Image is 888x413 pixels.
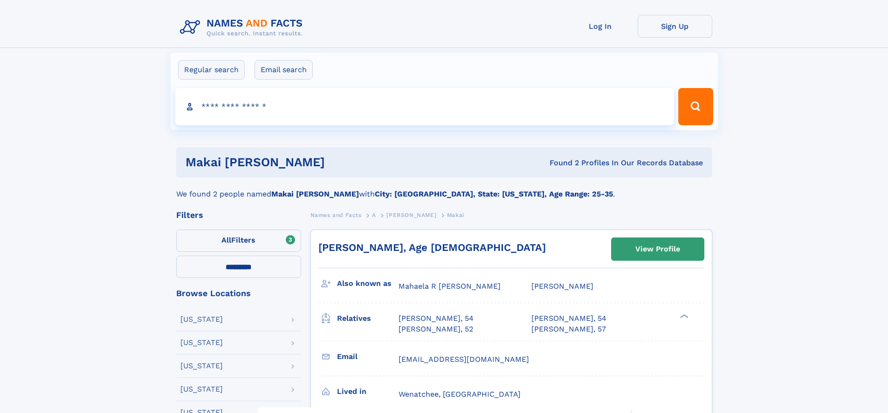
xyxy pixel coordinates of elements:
div: [US_STATE] [180,339,223,346]
span: A [372,212,376,218]
a: [PERSON_NAME], 54 [399,313,474,324]
button: Search Button [678,88,713,125]
h3: Relatives [337,311,399,326]
h3: Lived in [337,384,399,399]
span: Mahaela R [PERSON_NAME] [399,282,501,291]
b: Makai [PERSON_NAME] [271,190,359,198]
a: A [372,209,376,221]
a: [PERSON_NAME], 57 [531,324,606,334]
h3: Email [337,349,399,365]
a: Names and Facts [310,209,362,221]
label: Filters [176,230,301,252]
a: [PERSON_NAME], 52 [399,324,473,334]
div: We found 2 people named with . [176,177,712,200]
div: Found 2 Profiles In Our Records Database [437,158,703,168]
h1: makai [PERSON_NAME] [186,156,437,168]
b: City: [GEOGRAPHIC_DATA], State: [US_STATE], Age Range: 25-35 [375,190,613,198]
div: [US_STATE] [180,386,223,393]
input: search input [175,88,675,125]
div: Filters [176,211,301,219]
span: All [221,236,231,244]
div: ❯ [678,313,689,319]
h3: Also known as [337,276,399,291]
div: [US_STATE] [180,316,223,323]
span: Makai [447,212,464,218]
a: Log In [563,15,638,38]
div: View Profile [635,238,680,260]
span: [PERSON_NAME] [531,282,593,291]
img: Logo Names and Facts [176,15,310,40]
label: Regular search [178,60,245,80]
a: [PERSON_NAME], Age [DEMOGRAPHIC_DATA] [318,242,546,253]
a: View Profile [612,238,704,260]
label: Email search [255,60,313,80]
a: Sign Up [638,15,712,38]
span: [EMAIL_ADDRESS][DOMAIN_NAME] [399,355,529,364]
a: [PERSON_NAME], 54 [531,313,606,324]
div: Browse Locations [176,289,301,298]
div: [US_STATE] [180,362,223,370]
span: [PERSON_NAME] [386,212,436,218]
a: [PERSON_NAME] [386,209,436,221]
span: Wenatchee, [GEOGRAPHIC_DATA] [399,390,521,399]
